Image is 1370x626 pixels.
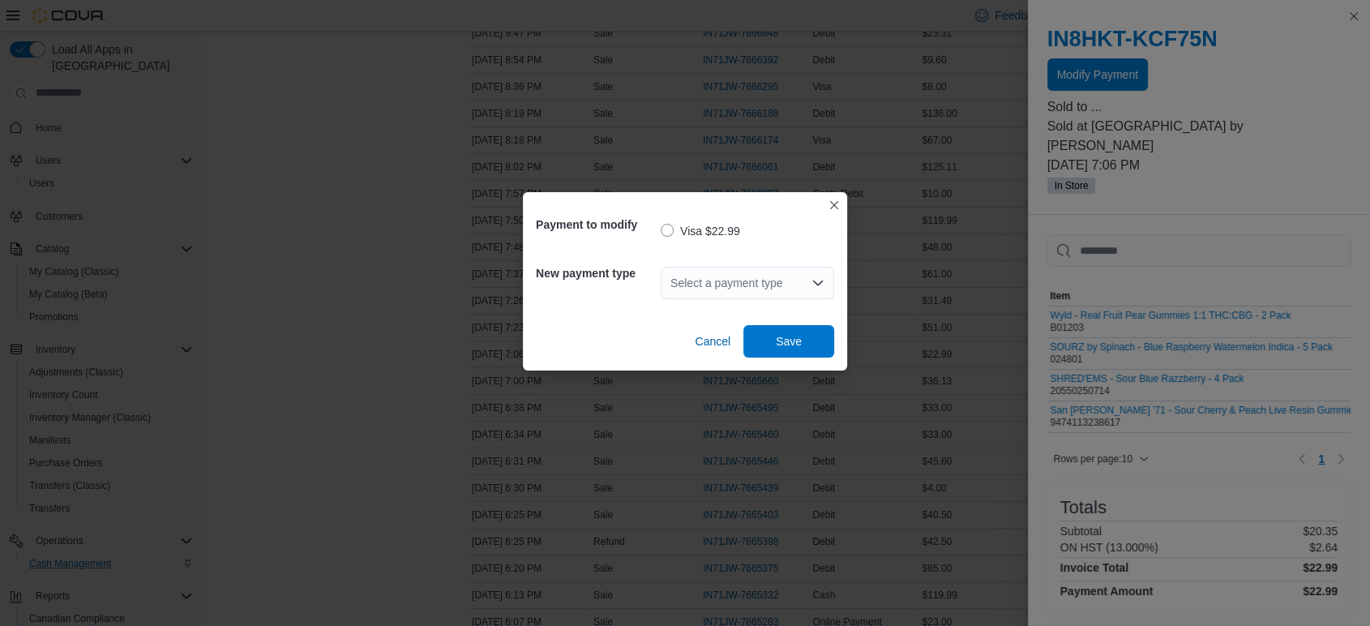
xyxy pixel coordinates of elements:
span: Save [776,333,802,349]
button: Cancel [688,325,737,358]
button: Save [743,325,834,358]
input: Accessible screen reader label [670,273,672,293]
span: Cancel [695,333,730,349]
label: Visa $22.99 [661,221,740,241]
h5: Payment to modify [536,208,657,241]
button: Open list of options [811,277,824,289]
button: Closes this modal window [824,195,844,215]
h5: New payment type [536,257,657,289]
